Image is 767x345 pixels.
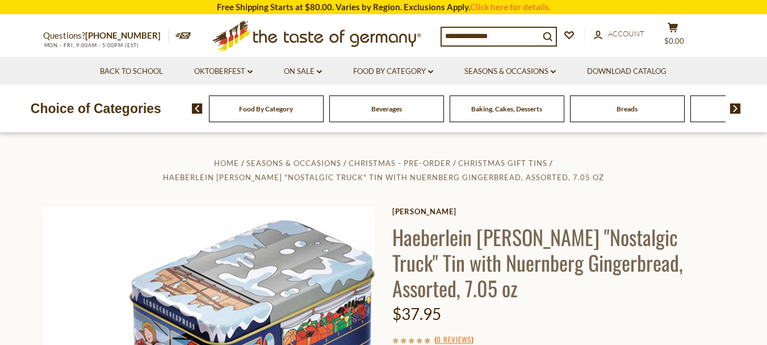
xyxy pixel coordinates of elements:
a: On Sale [284,65,322,78]
a: Food By Category [239,105,293,113]
span: ( ) [434,334,473,345]
a: Seasons & Occasions [246,159,341,168]
img: next arrow [730,103,741,114]
a: Back to School [100,65,163,78]
a: Haeberlein [PERSON_NAME] "Nostalgic Truck" Tin with Nuernberg Gingerbread, Assorted, 7.05 oz [163,173,604,182]
span: MON - FRI, 9:00AM - 5:00PM (EST) [43,42,140,48]
span: Account [608,29,644,38]
a: Oktoberfest [194,65,253,78]
a: Breads [617,105,638,113]
span: $37.95 [392,304,441,323]
a: Food By Category [353,65,433,78]
a: Click here for details. [470,2,551,12]
a: [PHONE_NUMBER] [85,30,161,40]
a: Home [214,159,239,168]
p: Questions? [43,28,169,43]
a: Beverages [371,105,402,113]
a: Christmas - PRE-ORDER [349,159,450,168]
img: previous arrow [192,103,203,114]
a: Account [594,28,644,40]
a: [PERSON_NAME] [392,207,724,216]
button: $0.00 [656,22,690,51]
a: Christmas Gift Tins [458,159,547,168]
a: Seasons & Occasions [464,65,556,78]
span: $0.00 [664,36,684,45]
a: Download Catalog [587,65,667,78]
h1: Haeberlein [PERSON_NAME] "Nostalgic Truck" Tin with Nuernberg Gingerbread, Assorted, 7.05 oz [392,224,724,301]
a: Baking, Cakes, Desserts [471,105,542,113]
